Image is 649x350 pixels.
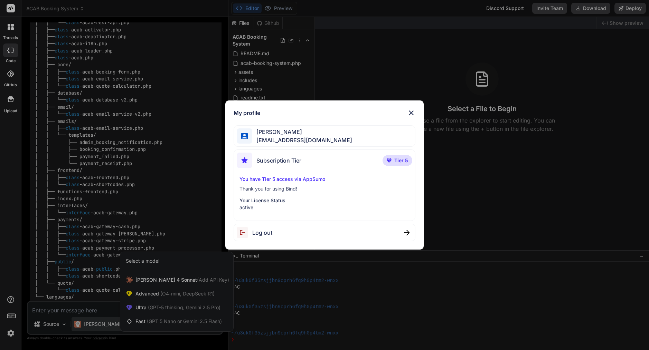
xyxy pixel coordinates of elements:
p: You have Tier 5 access via AppSumo [239,176,410,183]
img: logout [237,227,252,238]
img: close [404,230,410,235]
p: active [239,204,410,211]
img: close [407,109,415,117]
span: Log out [252,229,272,237]
img: profile [241,133,248,139]
img: premium [387,158,392,163]
h1: My profile [234,109,260,117]
p: Thank you for using Bind! [239,185,410,192]
span: Tier 5 [394,157,408,164]
img: subscription [237,153,252,168]
span: Subscription Tier [256,156,301,165]
span: [PERSON_NAME] [252,128,352,136]
span: [EMAIL_ADDRESS][DOMAIN_NAME] [252,136,352,144]
p: Your License Status [239,197,410,204]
